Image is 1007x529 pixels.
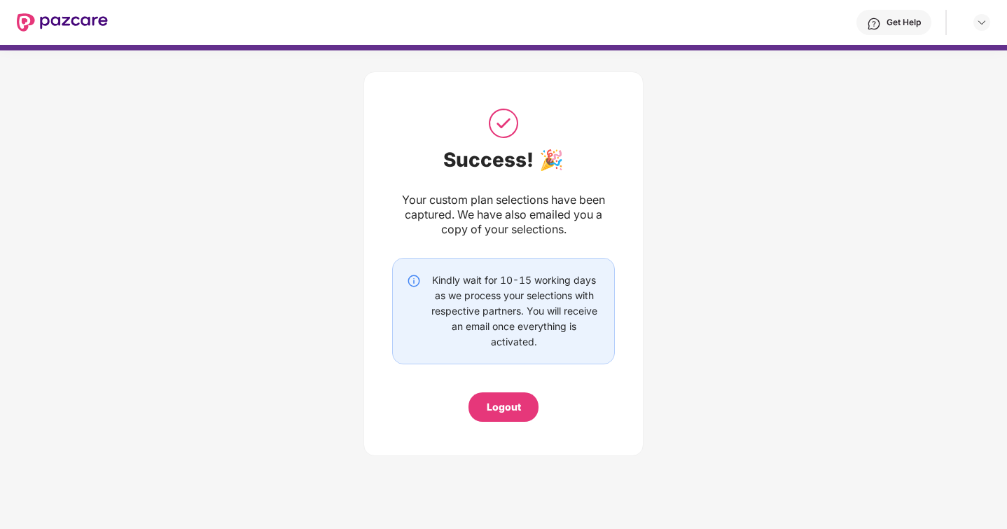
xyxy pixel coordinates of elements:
[428,273,600,350] div: Kindly wait for 10-15 working days as we process your selections with respective partners. You wi...
[976,17,987,28] img: svg+xml;base64,PHN2ZyBpZD0iRHJvcGRvd24tMzJ4MzIiIHhtbG5zPSJodHRwOi8vd3d3LnczLm9yZy8yMDAwL3N2ZyIgd2...
[392,193,615,237] div: Your custom plan selections have been captured. We have also emailed you a copy of your selections.
[887,17,921,28] div: Get Help
[17,13,108,32] img: New Pazcare Logo
[486,106,521,141] img: svg+xml;base64,PHN2ZyB3aWR0aD0iNTAiIGhlaWdodD0iNTAiIHZpZXdCb3g9IjAgMCA1MCA1MCIgZmlsbD0ibm9uZSIgeG...
[392,148,615,172] div: Success! 🎉
[487,399,521,415] div: Logout
[407,274,421,288] img: svg+xml;base64,PHN2ZyBpZD0iSW5mby0yMHgyMCIgeG1sbnM9Imh0dHA6Ly93d3cudzMub3JnLzIwMDAvc3ZnIiB3aWR0aD...
[867,17,881,31] img: svg+xml;base64,PHN2ZyBpZD0iSGVscC0zMngzMiIgeG1sbnM9Imh0dHA6Ly93d3cudzMub3JnLzIwMDAvc3ZnIiB3aWR0aD...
